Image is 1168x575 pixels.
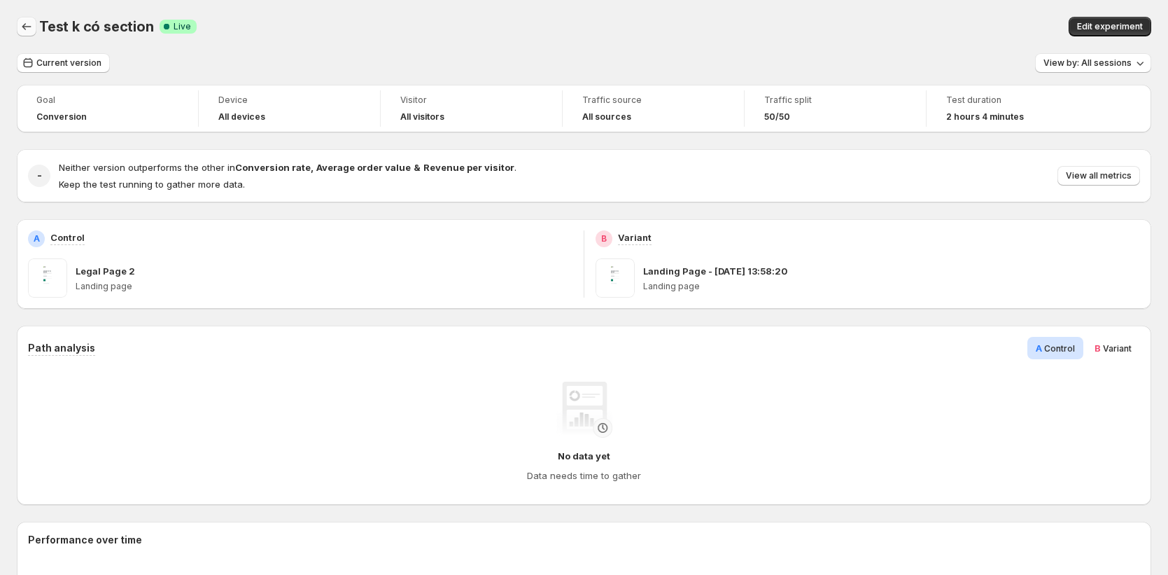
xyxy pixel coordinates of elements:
span: Traffic split [764,95,906,106]
h2: B [601,233,607,244]
span: A [1036,342,1042,354]
strong: Average order value [316,162,411,173]
span: Current version [36,57,101,69]
a: Traffic split50/50 [764,93,906,124]
a: Traffic sourceAll sources [582,93,724,124]
h2: A [34,233,40,244]
p: Control [50,230,85,244]
a: GoalConversion [36,93,178,124]
span: Visitor [400,95,542,106]
h4: No data yet [558,449,610,463]
img: Legal Page 2 [28,258,67,298]
p: Landing page [643,281,1140,292]
p: Landing page [76,281,572,292]
span: 2 hours 4 minutes [946,111,1024,123]
button: Current version [17,53,110,73]
span: Test k có section [39,18,154,35]
a: DeviceAll devices [218,93,360,124]
button: View by: All sessions [1035,53,1151,73]
strong: , [311,162,314,173]
span: Live [174,21,191,32]
h4: All sources [582,111,631,123]
span: B [1095,342,1101,354]
img: Landing Page - Sep 11, 13:58:20 [596,258,635,298]
span: View all metrics [1066,170,1132,181]
h2: - [37,169,42,183]
span: 50/50 [764,111,790,123]
h4: All visitors [400,111,444,123]
p: Variant [618,230,652,244]
h4: Data needs time to gather [527,469,641,483]
p: Landing Page - [DATE] 13:58:20 [643,264,787,278]
span: View by: All sessions [1043,57,1132,69]
span: Device [218,95,360,106]
img: No data yet [556,382,612,438]
span: Keep the test running to gather more data. [59,179,245,190]
p: Legal Page 2 [76,264,135,278]
button: Back [17,17,36,36]
span: Edit experiment [1077,21,1143,32]
span: Traffic source [582,95,724,106]
a: VisitorAll visitors [400,93,542,124]
span: Conversion [36,111,87,123]
span: Variant [1103,343,1132,354]
h2: Performance over time [28,533,1140,547]
strong: Conversion rate [235,162,311,173]
h4: All devices [218,111,265,123]
span: Goal [36,95,178,106]
span: Control [1044,343,1075,354]
a: Test duration2 hours 4 minutes [946,93,1089,124]
span: Test duration [946,95,1089,106]
button: Edit experiment [1069,17,1151,36]
h3: Path analysis [28,341,95,355]
strong: Revenue per visitor [423,162,514,173]
strong: & [414,162,421,173]
span: Neither version outperforms the other in . [59,162,516,173]
button: View all metrics [1057,166,1140,186]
